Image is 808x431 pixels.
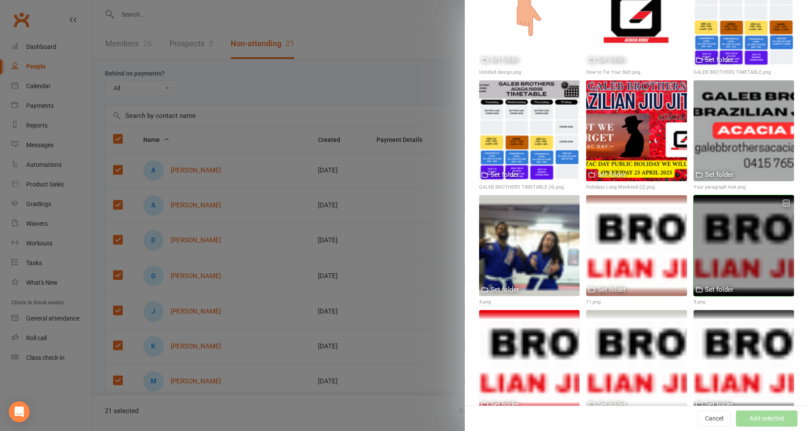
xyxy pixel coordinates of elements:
div: How to Tie Your Belt.png [586,69,687,76]
img: Your paragraph text.png [694,80,794,181]
div: GALEB BROTHERS TIMETABLE.png [694,69,794,76]
div: Set folder [490,169,519,180]
img: 10.png [479,310,580,410]
div: Set folder [705,55,733,65]
div: Set folder [705,169,733,180]
img: Holidays Long Weekend (2).png [586,80,687,181]
div: Set folder [490,399,519,410]
div: 4.png [479,298,580,306]
div: Set folder [490,284,519,295]
div: 11.png [586,298,687,306]
div: Untitled design.png [479,69,580,76]
img: 11.png [586,195,687,296]
img: GALEB BROTHERS TIMETABLE (4).png [479,80,580,181]
div: Set folder [490,55,519,65]
div: Your paragraph text.png [694,183,794,191]
img: 8.png [694,310,794,410]
div: Holidays Long Weekend (2).png [586,183,687,191]
div: Set folder [705,284,733,295]
div: Open Intercom Messenger [9,401,30,422]
div: Set folder [597,399,626,410]
div: GALEB BROTHERS TIMETABLE (4).png [479,183,580,191]
img: 7.png [586,310,687,410]
img: 4.png [479,195,580,296]
button: Cancel [698,411,731,427]
div: 9.png [694,298,794,306]
div: Set folder [597,284,626,295]
div: Set folder [597,55,626,65]
div: Set folder [597,169,626,180]
div: Set folder [705,399,733,410]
